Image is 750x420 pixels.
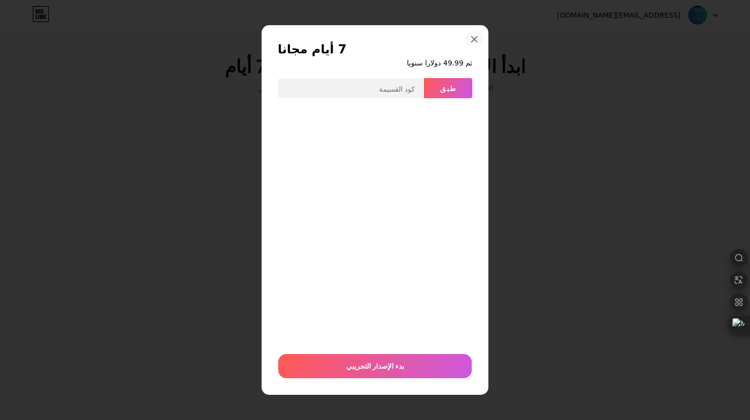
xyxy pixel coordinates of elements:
span: بدء الإصدار التجريبي [346,361,404,371]
input: كود القسيمة [278,79,423,99]
span: طبق [440,84,457,93]
span: 7 أيام مجانا [278,41,346,57]
button: طبق [424,78,472,98]
h6: ثم 49.99 دولارا سنويا [278,58,472,68]
iframe: نافذة إدخال الدفع الآمن [276,105,474,344]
